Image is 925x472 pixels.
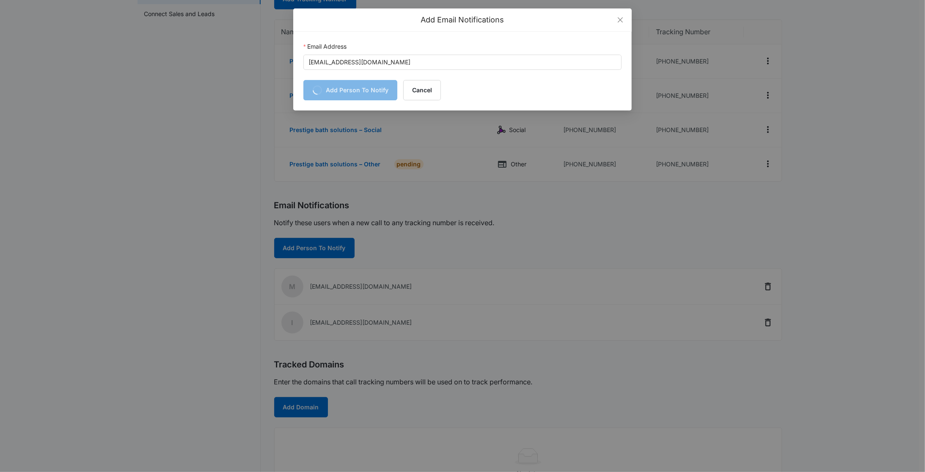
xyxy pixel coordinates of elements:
label: Email Address [303,42,347,51]
input: Email Address [303,55,622,70]
div: Add Email Notifications [303,15,622,25]
button: Cancel [403,80,441,100]
span: close [617,17,624,23]
button: Close [609,8,632,31]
